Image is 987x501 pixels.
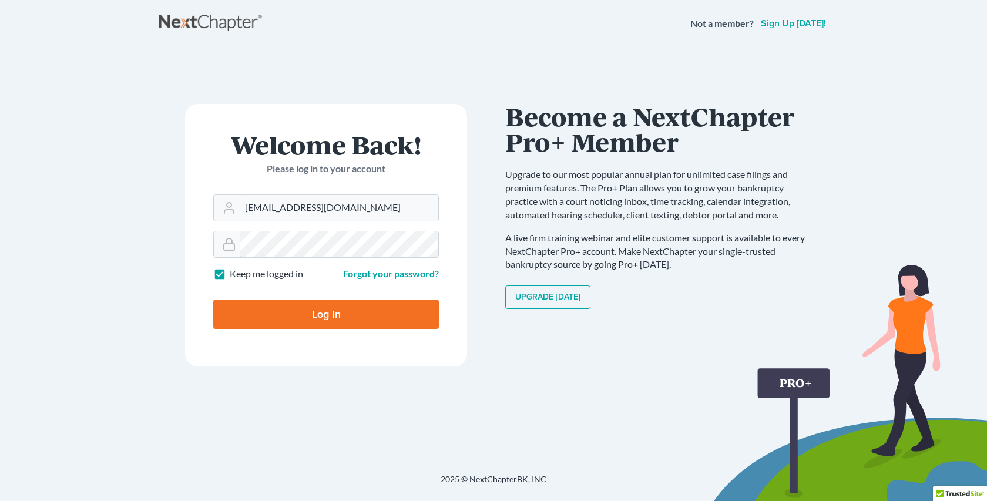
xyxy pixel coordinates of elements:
[758,19,828,28] a: Sign up [DATE]!
[343,268,439,279] a: Forgot your password?
[230,267,303,281] label: Keep me logged in
[505,168,817,221] p: Upgrade to our most popular annual plan for unlimited case filings and premium features. The Pro+...
[505,104,817,154] h1: Become a NextChapter Pro+ Member
[213,132,439,157] h1: Welcome Back!
[159,473,828,495] div: 2025 © NextChapterBK, INC
[690,17,754,31] strong: Not a member?
[505,231,817,272] p: A live firm training webinar and elite customer support is available to every NextChapter Pro+ ac...
[505,285,590,309] a: Upgrade [DATE]
[240,195,438,221] input: Email Address
[213,300,439,329] input: Log In
[213,162,439,176] p: Please log in to your account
